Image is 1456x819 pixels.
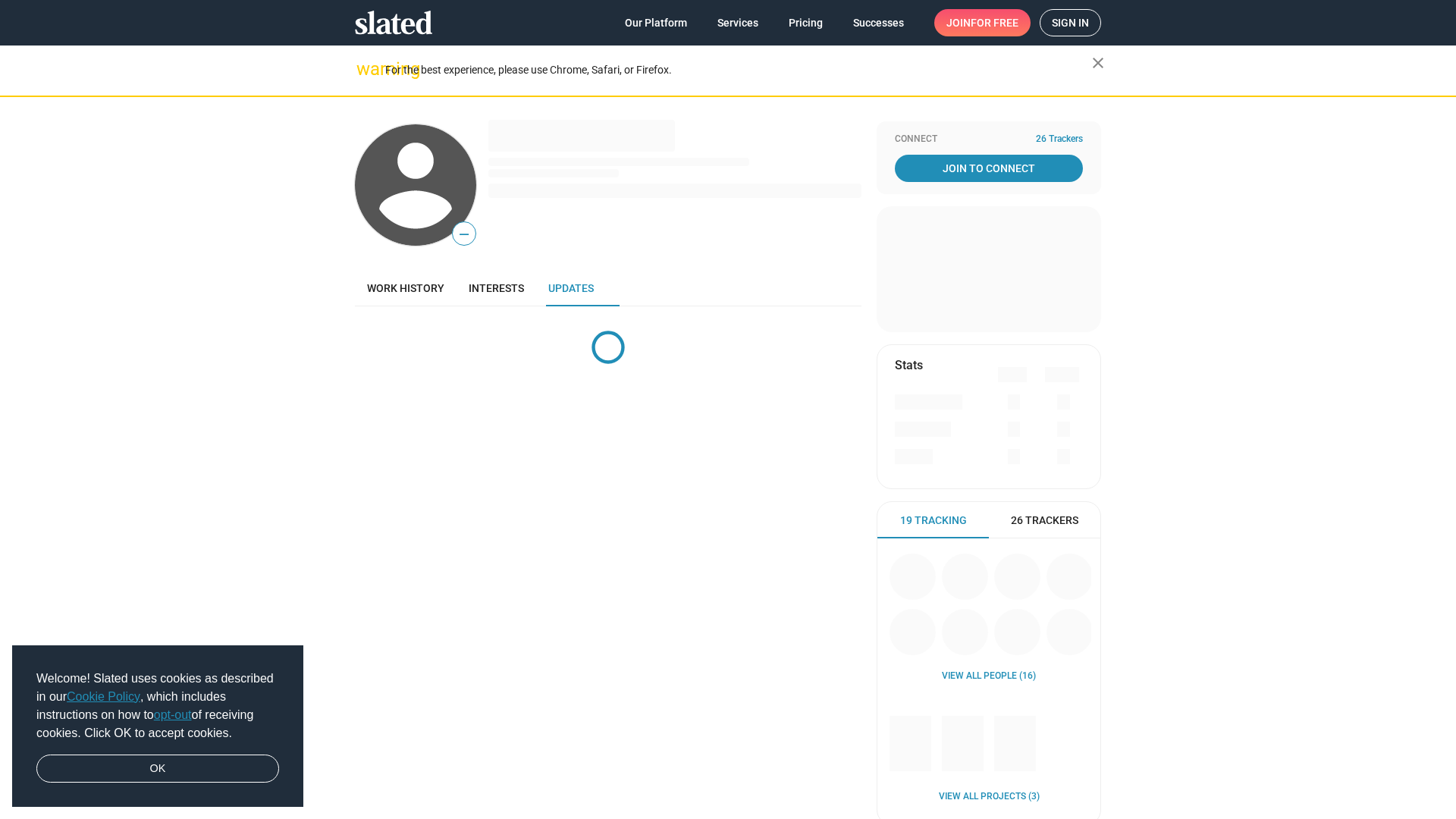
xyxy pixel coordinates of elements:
a: Interests [457,270,536,306]
span: Sign in [1052,10,1089,36]
a: Our Platform [613,9,699,36]
span: Interests [469,282,524,294]
a: Join To Connect [895,155,1083,182]
a: Cookie Policy [67,690,140,703]
span: for free [971,9,1018,36]
span: Services [717,9,758,36]
a: dismiss cookie message [36,755,279,783]
a: Updates [536,270,606,306]
span: Updates [548,282,594,294]
div: For the best experience, please use Chrome, Safari, or Firefox. [385,60,1092,80]
a: Successes [841,9,916,36]
div: Connect [895,133,1083,146]
mat-icon: warning [356,60,375,78]
a: Work history [355,270,457,306]
span: Work history [367,282,444,294]
span: 26 Trackers [1036,133,1083,146]
span: Our Platform [625,9,687,36]
span: Successes [853,9,904,36]
mat-icon: close [1089,54,1107,72]
span: 26 Trackers [1011,513,1078,528]
a: View all People (16) [942,670,1036,682]
span: Join [946,9,1018,36]
div: cookieconsent [12,645,303,808]
span: — [453,224,475,244]
a: View all Projects (3) [939,791,1040,803]
a: Services [705,9,770,36]
mat-card-title: Stats [895,357,923,373]
a: Sign in [1040,9,1101,36]
span: Join To Connect [898,155,1080,182]
a: opt-out [154,708,192,721]
span: Welcome! Slated uses cookies as described in our , which includes instructions on how to of recei... [36,670,279,742]
span: Pricing [789,9,823,36]
a: Joinfor free [934,9,1031,36]
a: Pricing [777,9,835,36]
span: 19 Tracking [900,513,967,528]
